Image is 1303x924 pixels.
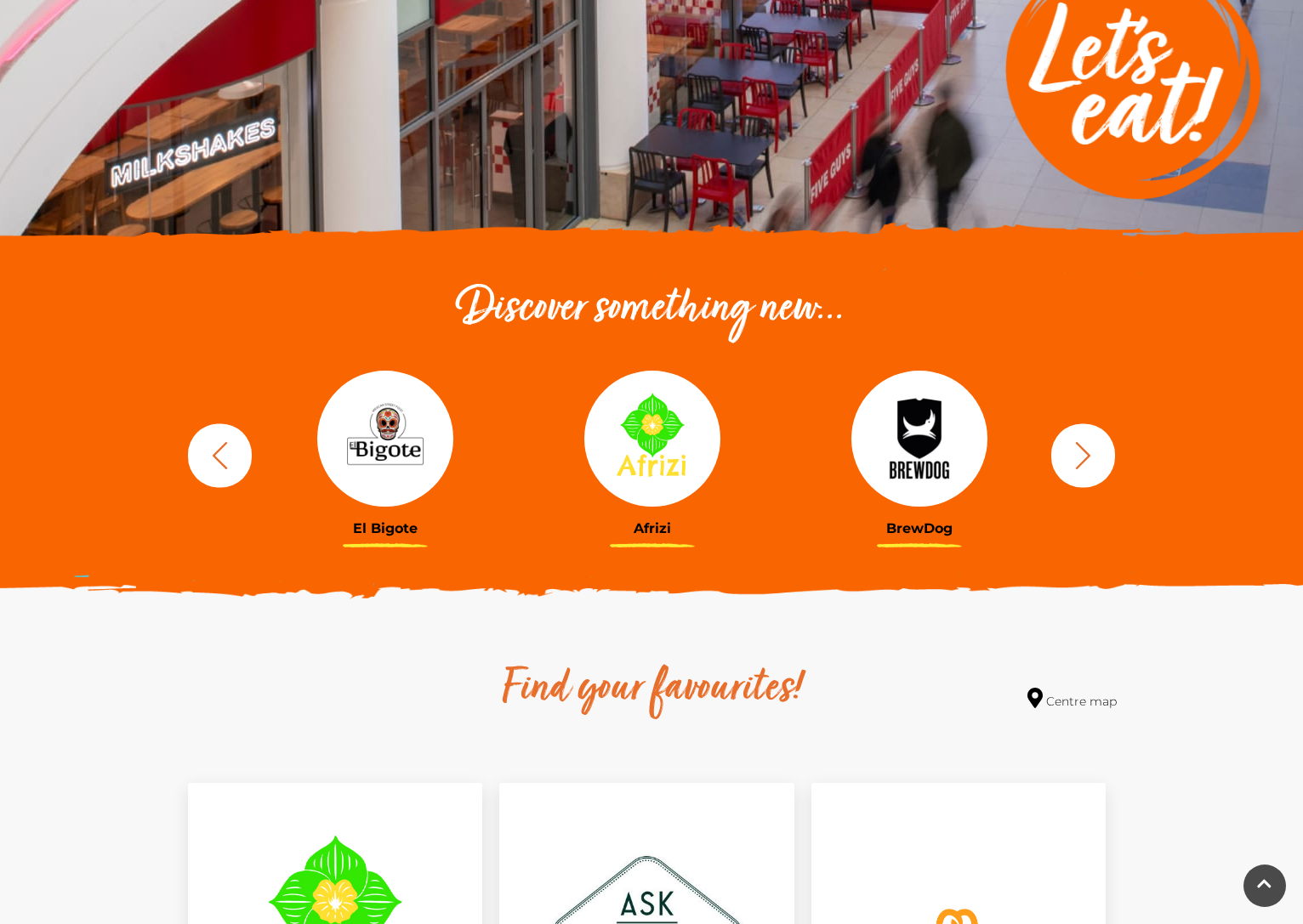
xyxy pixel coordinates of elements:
h2: Discover something new... [179,282,1124,337]
h3: Afrizi [532,520,773,536]
h3: BrewDog [799,520,1040,536]
a: Centre map [1027,688,1117,711]
h3: El Bigote [265,520,506,536]
h2: Find your favourites! [341,662,962,717]
a: El Bigote [265,371,506,536]
a: Afrizi [532,371,773,536]
a: BrewDog [799,371,1040,536]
